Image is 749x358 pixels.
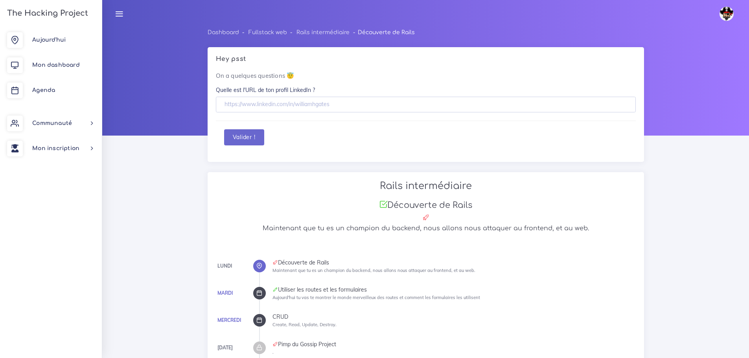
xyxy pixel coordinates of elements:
[216,225,636,232] h5: Maintenant que tu es un champion du backend, nous allons nous attaquer au frontend, et au web.
[32,37,66,43] span: Aujourd'hui
[272,287,636,292] div: Utiliser les routes et les formulaires
[5,9,88,18] h3: The Hacking Project
[720,7,734,21] img: avatar
[272,260,636,265] div: Découverte de Rails
[32,62,80,68] span: Mon dashboard
[224,129,264,145] button: Valider !
[296,29,350,35] a: Rails intermédiaire
[216,55,636,63] h5: Hey psst
[216,180,636,192] h2: Rails intermédiaire
[216,86,315,94] label: Quelle est l'URL de ton profil LinkedIn ?
[216,71,636,81] p: On a quelques questions 😇
[216,200,636,210] h3: Découverte de Rails
[272,322,337,327] small: Create, Read, Update, Destroy.
[272,268,475,273] small: Maintenant que tu es un champion du backend, nous allons nous attaquer au frontend, et au web.
[216,97,636,113] input: https://www.linkedin.com/in/williamhgates
[208,29,239,35] a: Dashboard
[272,295,480,300] small: Aujourd'hui tu vas te montrer le monde merveilleux des routes et comment les formulaires les util...
[350,28,414,37] li: Découverte de Rails
[32,145,79,151] span: Mon inscription
[32,120,72,126] span: Communauté
[248,29,287,35] a: Fullstack web
[217,262,232,270] div: Lundi
[272,314,636,319] div: CRUD
[217,343,233,352] div: [DATE]
[32,87,55,93] span: Agenda
[217,317,241,323] a: Mercredi
[272,349,274,355] small: .
[217,290,233,296] a: Mardi
[272,341,636,347] div: Pimp du Gossip Project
